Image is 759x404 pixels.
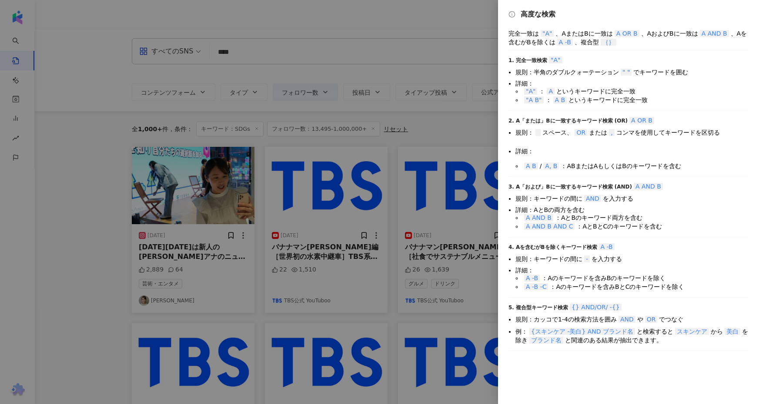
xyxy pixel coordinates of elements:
span: A AND B [634,183,663,190]
span: A AND B [524,214,553,221]
span: 美白 [725,328,740,335]
span: A -B [557,39,573,46]
span: AND [584,195,601,202]
span: A OR B [615,30,639,37]
span: スキンケア [675,328,709,335]
span: A [547,88,555,95]
span: - [584,255,590,262]
li: 規則：キーワードの間に を入力する [515,194,749,203]
span: A -B [599,243,615,250]
li: ：Aのキーワードを含みBのキーワードを除く [522,274,749,282]
li: ：AとBのキーワード両方を含む [522,213,749,222]
li: 詳細： [515,267,749,291]
li: ：Aのキーワードを含みBとCのキーワードを除く [522,282,749,291]
li: 詳細： [515,148,749,170]
div: 5. 複合型キーワード検索 [508,303,749,311]
span: A AND B AND C [524,223,575,230]
li: 詳細： [515,80,749,104]
span: " " [621,69,632,76]
span: AND [619,316,635,323]
span: A B [524,162,538,169]
div: 2. A「または」Bに一致するキーワード検索 (OR) [508,116,749,125]
span: A OR B [629,117,654,124]
span: A B [553,96,567,103]
span: ｛｝ [601,39,616,46]
span: OR [575,129,587,136]
div: 1. 完全一致検索 [508,56,749,64]
li: 例： と検索すると から を除き と関連のある結果が抽出できます。 [515,327,749,344]
span: "A" [524,88,537,95]
div: 3. A「および」Bに一致するキーワード検索 (AND) [508,182,749,191]
li: ： というキーワードに完全一致 [522,87,749,96]
span: A, B [543,162,559,169]
li: ： というキーワードに完全一致 [522,96,749,104]
span: "A" [549,56,562,63]
li: / ：ABまたはAもしくはBのキーワードを含む [522,162,749,170]
div: 完全一致は 、AまたはBに一致は 、AおよびBに一致は 、Aを含むがBを除くは 、複合型 [508,29,749,46]
span: {} AND/OR/ -{} [570,304,622,311]
span: "A B" [524,96,544,103]
span: OR [645,316,658,323]
span: , [609,129,614,136]
li: 詳細：AとBの両方を含む [515,206,749,231]
li: 規則：半角のダブルクォーテーション でキーワードを囲む [515,68,749,76]
span: A AND B [700,30,729,37]
li: ：AとBとCのキーワードを含む [522,222,749,231]
span: {スキンケア -美白} AND ブランド名 [529,328,635,335]
span: "A" [541,30,554,37]
div: 高度な検索 [508,10,749,18]
li: 規則：カッコで1-4の検索方法を囲み や でつなぐ [515,315,749,324]
li: 規則： スペース、 または コンマを使用してキーワードを区切る [515,128,749,137]
span: ブランド名 [529,337,563,344]
span: A -B [524,275,540,281]
span: A -B -C [524,283,548,290]
li: 規則：キーワードの間に を入力する [515,255,749,263]
div: 4. Aを含むがBを除くキーワード検索 [508,242,749,251]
